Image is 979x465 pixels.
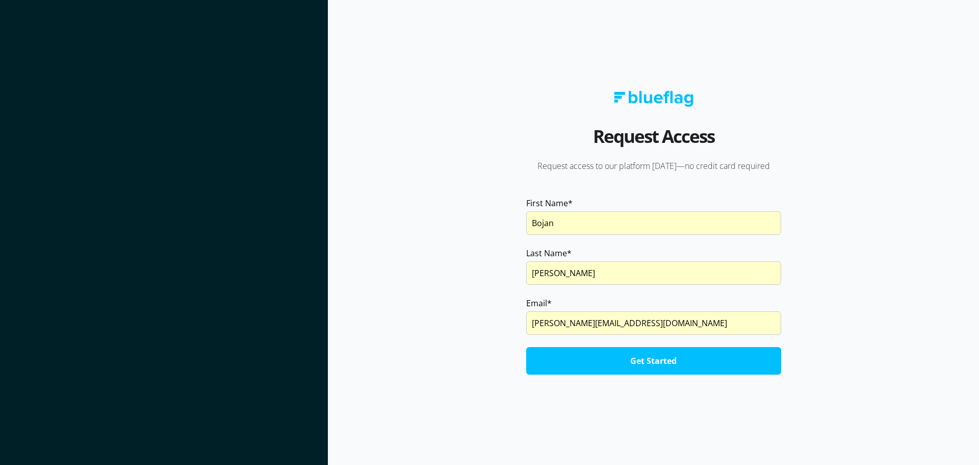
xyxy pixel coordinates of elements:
[526,311,781,335] input: name@yourcompany.com.au
[526,261,781,285] input: Smith
[593,122,714,160] h2: Request Access
[526,297,547,309] span: Email
[614,91,693,107] img: Blue Flag logo
[526,347,781,375] input: Get Started
[526,197,568,209] span: First Name
[512,160,795,172] p: Request access to our platform [DATE]—no credit card required
[526,247,567,259] span: Last Name
[526,211,781,235] input: John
